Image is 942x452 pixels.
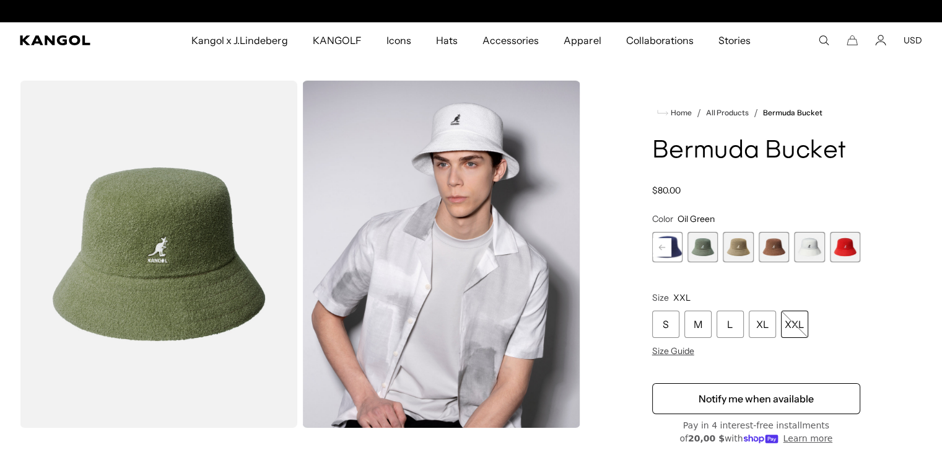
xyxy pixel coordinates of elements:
[673,292,691,303] span: XXL
[613,22,705,58] a: Collaborations
[374,22,424,58] a: Icons
[749,105,758,120] li: /
[830,232,860,262] div: 11 of 11
[652,213,673,224] span: Color
[300,22,373,58] a: KANGOLF
[312,22,361,58] span: KANGOLF
[652,232,683,262] label: Navy
[830,232,860,262] label: Scarlet
[626,22,693,58] span: Collaborations
[564,22,601,58] span: Apparel
[706,22,763,58] a: Stories
[723,232,753,262] div: 8 of 11
[652,345,694,357] span: Size Guide
[847,35,858,46] button: Cart
[706,109,749,117] a: All Products
[20,35,126,45] a: Kangol
[191,22,288,58] span: Kangol x J.Lindeberg
[344,6,599,16] slideshow-component: Announcement bar
[759,232,789,262] label: Mahogany
[763,109,822,117] a: Bermuda Bucket
[436,22,458,58] span: Hats
[179,22,300,58] a: Kangol x J.Lindeberg
[781,311,808,338] div: XXL
[794,232,824,262] label: White
[717,311,744,338] div: L
[759,232,789,262] div: 9 of 11
[344,6,599,16] div: 2 of 2
[652,105,860,120] nav: breadcrumbs
[687,232,718,262] label: Oil Green
[424,22,470,58] a: Hats
[678,213,715,224] span: Oil Green
[386,22,411,58] span: Icons
[692,105,701,120] li: /
[687,232,718,262] div: 7 of 11
[794,232,824,262] div: 10 of 11
[652,138,860,165] h1: Bermuda Bucket
[749,311,776,338] div: XL
[904,35,922,46] button: USD
[652,292,669,303] span: Size
[551,22,613,58] a: Apparel
[657,107,692,118] a: Home
[684,311,712,338] div: M
[344,6,599,16] div: Announcement
[718,22,751,58] span: Stories
[818,35,829,46] summary: Search here
[723,232,753,262] label: Oat
[20,81,297,428] img: color-oil-green
[652,232,683,262] div: 6 of 11
[668,109,692,117] span: Home
[482,22,539,58] span: Accessories
[652,383,860,414] button: Notify me when available
[652,185,681,196] span: $80.00
[302,81,580,428] img: bermuda-bucket-white
[652,311,679,338] div: S
[875,35,886,46] a: Account
[470,22,551,58] a: Accessories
